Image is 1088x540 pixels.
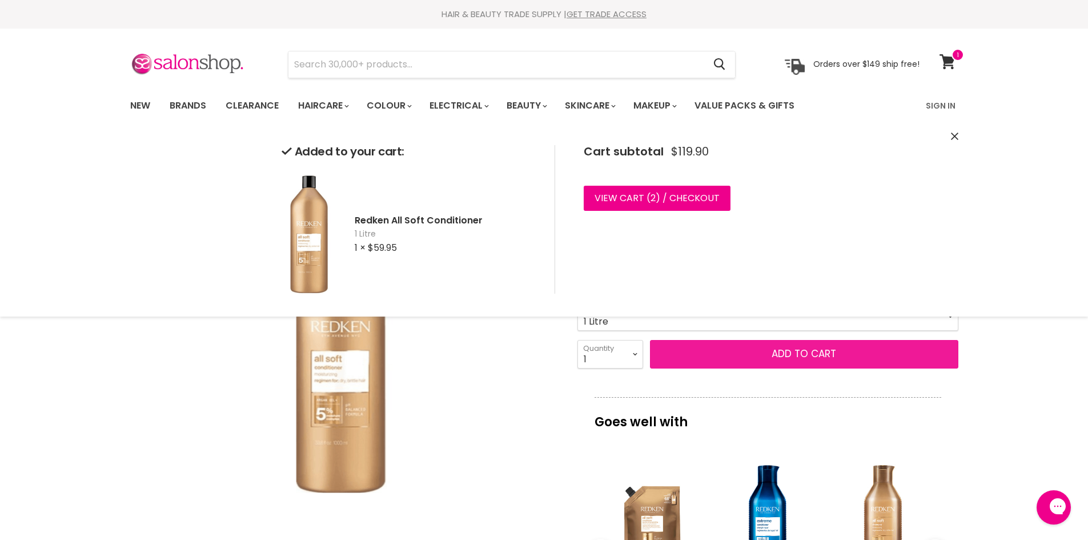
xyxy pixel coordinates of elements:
span: 1 Litre [355,229,536,240]
iframe: Gorgias live chat messenger [1031,486,1077,529]
a: Value Packs & Gifts [686,94,803,118]
h2: Added to your cart: [282,145,536,158]
a: New [122,94,159,118]
a: Colour [358,94,419,118]
div: HAIR & BEAUTY TRADE SUPPLY | [116,9,973,20]
img: Redken All Soft Conditioner [282,174,339,294]
button: Add to cart [650,340,958,369]
a: Clearance [217,94,287,118]
p: Orders over $149 ship free! [813,59,920,69]
a: Brands [161,94,215,118]
nav: Main [116,89,973,122]
button: Close [951,131,958,143]
input: Search [288,51,705,78]
span: 2 [651,191,656,205]
button: Search [705,51,735,78]
a: Beauty [498,94,554,118]
span: $119.90 [671,145,709,158]
a: Sign In [919,94,962,118]
span: Cart subtotal [584,143,664,159]
a: Haircare [290,94,356,118]
a: View cart (2) / Checkout [584,186,730,211]
a: GET TRADE ACCESS [567,8,647,20]
span: 1 × [355,241,366,254]
a: Makeup [625,94,684,118]
span: $59.95 [368,241,397,254]
a: Electrical [421,94,496,118]
img: Redken All Soft Conditioner [275,209,411,494]
p: Goes well with [595,397,941,435]
a: Skincare [556,94,623,118]
select: Quantity [577,340,643,369]
form: Product [288,51,736,78]
ul: Main menu [122,89,861,122]
h2: Redken All Soft Conditioner [355,214,536,226]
